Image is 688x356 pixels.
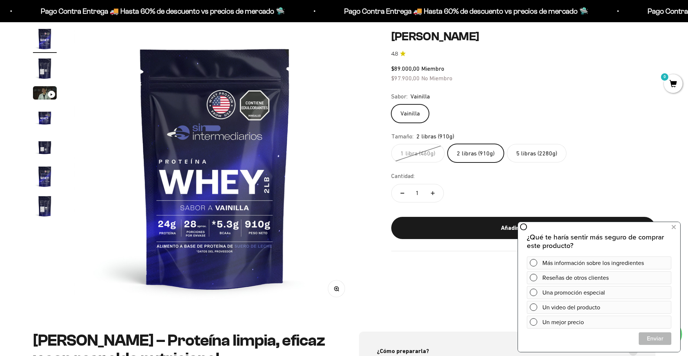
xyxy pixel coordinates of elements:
button: Reducir cantidad [392,184,413,202]
label: Cantidad: [391,171,415,181]
img: Proteína Whey - Vainilla [33,105,57,129]
button: Ir al artículo 4 [33,105,57,131]
legend: Sabor: [391,92,408,101]
img: Proteína Whey - Vainilla [74,27,356,308]
iframe: zigpoll-iframe [518,221,680,352]
span: $89.000,00 [391,65,420,72]
span: Miembro [421,65,444,72]
a: 0 [664,80,682,88]
div: Añadir al carrito [406,223,641,233]
span: $97.900,00 [391,74,420,81]
button: Ir al artículo 5 [33,135,57,161]
span: 4.8 [391,50,398,58]
img: Proteína Whey - Vainilla [33,135,57,159]
legend: Tamaño: [391,132,413,141]
span: ¿Cómo prepararla? [377,346,429,356]
button: Ir al artículo 1 [33,27,57,53]
span: No Miembro [421,74,452,81]
button: Ir al artículo 2 [33,57,57,83]
a: 4.84.8 de 5.0 estrellas [391,50,655,58]
span: 2 libras (910g) [416,132,454,141]
p: Pago Contra Entrega 🚚 Hasta 60% de descuento vs precios de mercado 🛸 [343,5,587,17]
button: Ir al artículo 6 [33,165,57,191]
img: Proteína Whey - Vainilla [33,27,57,51]
img: Proteína Whey - Vainilla [33,194,57,218]
img: Proteína Whey - Vainilla [33,57,57,80]
h1: [PERSON_NAME] [391,30,655,44]
img: Proteína Whey - Vainilla [33,165,57,188]
button: Aumentar cantidad [422,184,443,202]
span: Vainilla [411,92,430,101]
button: Ir al artículo 7 [33,194,57,220]
button: Ir al artículo 3 [33,86,57,102]
p: Pago Contra Entrega 🚚 Hasta 60% de descuento vs precios de mercado 🛸 [39,5,283,17]
button: Añadir al carrito [391,216,655,239]
mark: 0 [660,73,669,81]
